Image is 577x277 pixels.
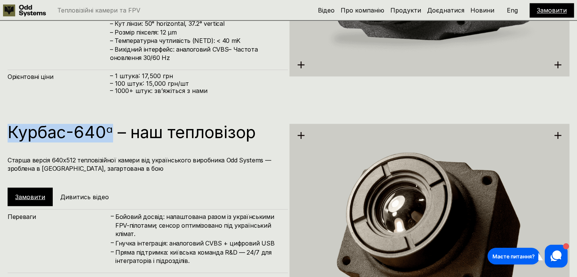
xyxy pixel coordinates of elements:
iframe: HelpCrunch [486,243,569,269]
h4: – [111,212,114,220]
p: – ⁠1000+ штук: звʼяжіться з нами [110,87,280,94]
p: Тепловізійні камери та FPV [57,7,140,13]
h1: Курбас-640ᵅ – наш тепловізор [8,124,280,140]
h4: – [111,247,114,256]
h4: Орієнтовні ціни [8,72,110,81]
p: Eng [507,7,518,13]
a: Замовити [15,193,45,200]
h4: – [111,238,114,246]
p: – 100 штук: 15,000 грн/шт [110,80,280,87]
a: Новини [470,6,494,14]
a: Замовити [537,6,567,14]
a: Продукти [390,6,421,14]
a: Про компанію [341,6,384,14]
h4: Бойовий досвід: налаштована разом із українськими FPV-пілотами; сенсор оптимізовано під українськ... [115,212,280,238]
h4: Старша версія 640х512 тепловізійної камери від українського виробника Odd Systems — зроблена в [G... [8,156,280,173]
a: Доєднатися [427,6,464,14]
p: – 1 штука: 17,500 грн [110,72,280,80]
h4: Переваги [8,212,110,220]
a: Відео [318,6,335,14]
h4: Пряма підтримка: київська команда R&D — 24/7 для інтеграторів і підрозділів. [115,248,280,265]
h4: Гнучка інтеграція: аналоговий CVBS + цифровий USB [115,239,280,247]
h5: Дивитись відео [60,192,109,201]
h4: – Роздільна здатність: 384 x 288 px – Кут лінзи: 50° horizontal, 37.2° vertical – Розмір пікселя:... [110,11,280,62]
